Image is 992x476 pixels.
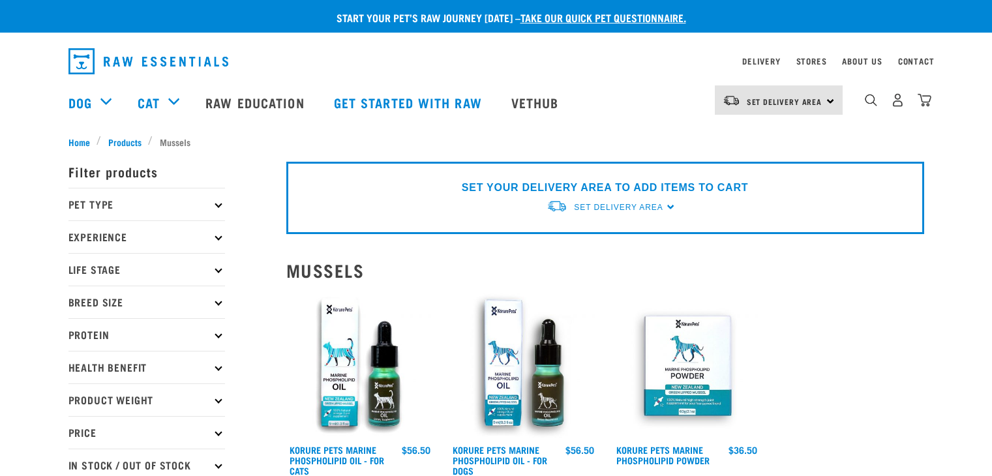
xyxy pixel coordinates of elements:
[742,59,780,63] a: Delivery
[68,93,92,112] a: Dog
[68,155,225,188] p: Filter products
[68,253,225,286] p: Life Stage
[192,76,320,128] a: Raw Education
[520,14,686,20] a: take our quick pet questionnaire.
[138,93,160,112] a: Cat
[729,445,757,455] div: $36.50
[101,135,148,149] a: Products
[616,447,710,462] a: Korure Pets Marine Phospholipid Powder
[747,99,822,104] span: Set Delivery Area
[723,95,740,106] img: van-moving.png
[68,416,225,449] p: Price
[108,135,142,149] span: Products
[547,200,567,213] img: van-moving.png
[68,135,924,149] nav: breadcrumbs
[321,76,498,128] a: Get started with Raw
[613,291,761,439] img: POWDER01 65ae0065 919d 4332 9357 5d1113de9ef1 1024x1024
[565,445,594,455] div: $56.50
[68,351,225,383] p: Health Benefit
[402,445,430,455] div: $56.50
[796,59,827,63] a: Stores
[898,59,935,63] a: Contact
[286,260,924,280] h2: Mussels
[58,43,935,80] nav: dropdown navigation
[865,94,877,106] img: home-icon-1@2x.png
[68,135,97,149] a: Home
[462,180,748,196] p: SET YOUR DELIVERY AREA TO ADD ITEMS TO CART
[68,383,225,416] p: Product Weight
[290,447,384,473] a: Korure Pets Marine Phospholipid Oil - for Cats
[842,59,882,63] a: About Us
[68,220,225,253] p: Experience
[498,76,575,128] a: Vethub
[68,135,90,149] span: Home
[68,318,225,351] p: Protein
[449,291,597,439] img: OI Lfront 1024x1024
[918,93,931,107] img: home-icon@2x.png
[68,48,228,74] img: Raw Essentials Logo
[574,203,663,212] span: Set Delivery Area
[891,93,905,107] img: user.png
[68,286,225,318] p: Breed Size
[68,188,225,220] p: Pet Type
[453,447,547,473] a: Korure Pets Marine Phospholipid Oil - for Dogs
[286,291,434,439] img: Cat MP Oilsmaller 1024x1024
